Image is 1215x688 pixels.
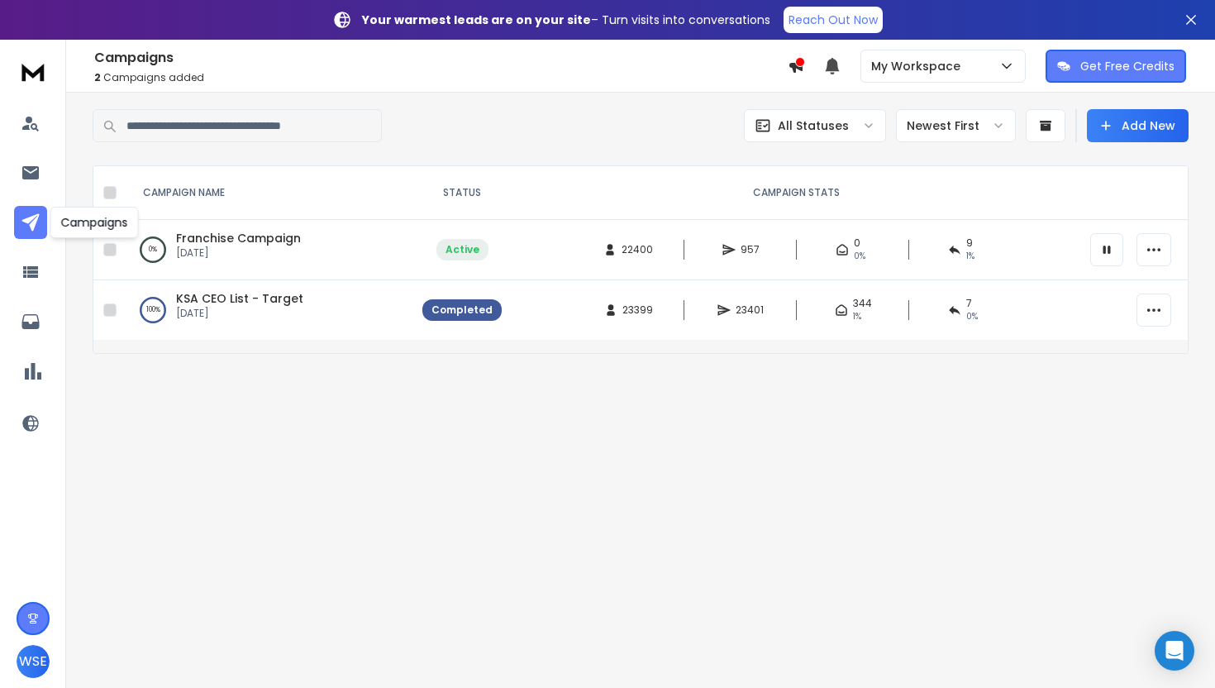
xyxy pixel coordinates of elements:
[778,117,849,134] p: All Statuses
[1087,109,1189,142] button: Add New
[966,250,974,263] span: 1 %
[966,236,973,250] span: 9
[966,310,978,323] span: 0 %
[1155,631,1194,671] div: Open Intercom Messenger
[871,58,967,74] p: My Workspace
[445,243,479,256] div: Active
[896,109,1016,142] button: Newest First
[853,297,872,310] span: 344
[412,166,512,220] th: STATUS
[853,310,861,323] span: 1 %
[149,241,157,258] p: 0 %
[789,12,878,28] p: Reach Out Now
[50,207,139,238] div: Campaigns
[784,7,883,33] a: Reach Out Now
[123,166,412,220] th: CAMPAIGN NAME
[1080,58,1174,74] p: Get Free Credits
[17,645,50,678] button: WSE
[176,307,303,320] p: [DATE]
[146,302,160,318] p: 100 %
[362,12,591,28] strong: Your warmest leads are on your site
[854,250,865,263] span: 0 %
[736,303,764,317] span: 23401
[94,48,788,68] h1: Campaigns
[431,303,493,317] div: Completed
[176,230,301,246] a: Franchise Campaign
[123,220,412,280] td: 0%Franchise Campaign[DATE]
[854,236,860,250] span: 0
[176,246,301,260] p: [DATE]
[17,56,50,87] img: logo
[123,280,412,341] td: 100%KSA CEO List - Target[DATE]
[741,243,760,256] span: 957
[176,290,303,307] a: KSA CEO List - Target
[362,12,770,28] p: – Turn visits into conversations
[622,243,653,256] span: 22400
[966,297,972,310] span: 7
[1046,50,1186,83] button: Get Free Credits
[94,71,788,84] p: Campaigns added
[94,70,101,84] span: 2
[622,303,653,317] span: 23399
[512,166,1080,220] th: CAMPAIGN STATS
